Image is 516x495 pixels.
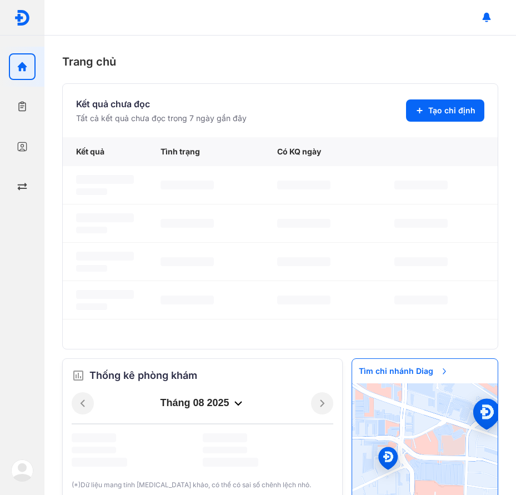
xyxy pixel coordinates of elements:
span: ‌ [76,303,107,310]
div: Kết quả chưa đọc [76,97,247,111]
span: ‌ [76,290,134,299]
span: ‌ [76,175,134,184]
span: Thống kê phòng khám [89,368,197,383]
div: (*)Dữ liệu mang tính [MEDICAL_DATA] khảo, có thể có sai số chênh lệch nhỏ. [72,480,333,490]
span: ‌ [161,181,214,189]
div: Có KQ ngày [264,137,380,166]
span: ‌ [203,447,247,453]
span: ‌ [72,447,116,453]
span: Tạo chỉ định [428,105,475,116]
div: Trang chủ [62,53,498,70]
div: Kết quả [63,137,147,166]
span: ‌ [72,433,116,442]
span: ‌ [394,296,448,304]
button: Tạo chỉ định [406,99,484,122]
span: Tìm chi nhánh Diag [352,359,455,383]
span: ‌ [203,458,258,467]
span: ‌ [394,219,448,228]
span: ‌ [394,181,448,189]
span: ‌ [161,296,214,304]
div: Tất cả kết quả chưa đọc trong 7 ngày gần đây [76,113,247,124]
span: ‌ [76,227,107,233]
span: ‌ [76,252,134,261]
span: ‌ [76,188,107,195]
span: ‌ [161,257,214,266]
span: ‌ [277,181,330,189]
span: ‌ [277,257,330,266]
span: ‌ [203,433,247,442]
img: order.5a6da16c.svg [72,369,85,382]
span: ‌ [161,219,214,228]
span: ‌ [277,219,330,228]
div: Tình trạng [147,137,264,166]
span: ‌ [394,257,448,266]
div: tháng 08 2025 [94,397,311,410]
span: ‌ [76,265,107,272]
img: logo [11,459,33,482]
span: ‌ [72,458,127,467]
span: ‌ [277,296,330,304]
img: logo [14,9,31,26]
span: ‌ [76,213,134,222]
